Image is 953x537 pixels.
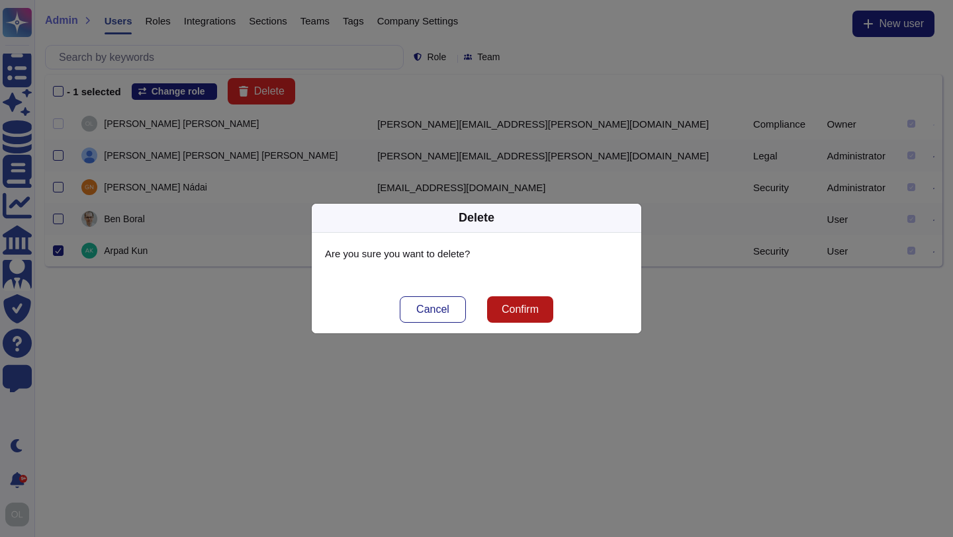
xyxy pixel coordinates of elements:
span: Cancel [416,304,449,315]
p: Are you sure you want to delete? [325,246,628,262]
div: Delete [459,209,494,227]
button: Cancel [400,296,466,323]
span: Confirm [502,304,539,315]
button: Confirm [487,296,553,323]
